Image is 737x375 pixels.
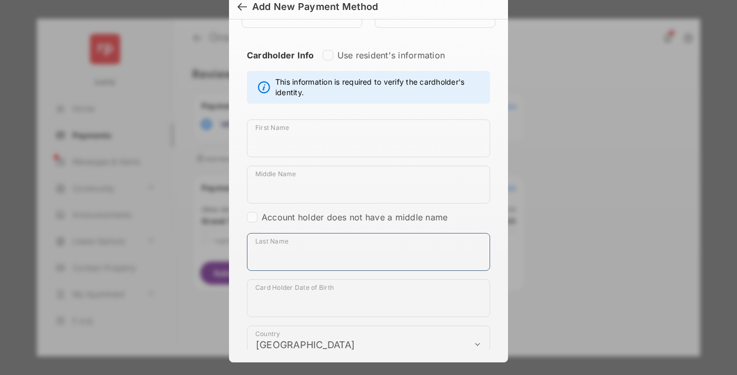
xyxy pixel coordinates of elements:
label: Use resident's information [337,50,445,60]
strong: Cardholder Info [247,50,314,79]
span: This information is required to verify the cardholder's identity. [275,77,484,98]
div: Add New Payment Method [252,1,378,13]
label: Account holder does not have a middle name [262,212,447,222]
div: payment_method_screening[postal_addresses][country] [247,326,490,363]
